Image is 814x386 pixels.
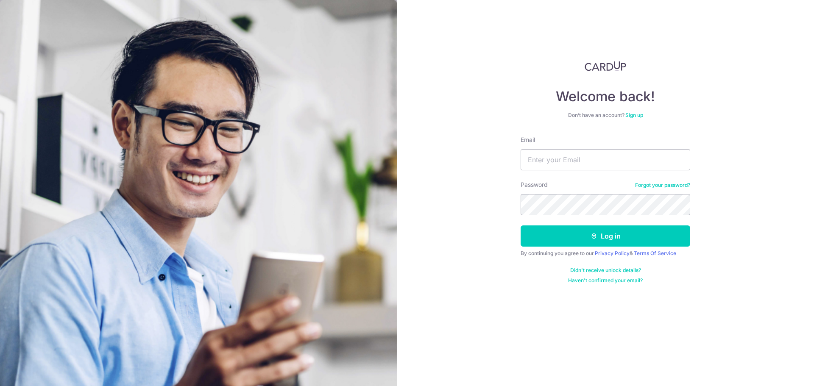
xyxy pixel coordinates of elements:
a: Privacy Policy [595,250,630,256]
a: Didn't receive unlock details? [570,267,641,274]
input: Enter your Email [521,149,690,170]
a: Haven't confirmed your email? [568,277,643,284]
button: Log in [521,225,690,247]
a: Forgot your password? [635,182,690,189]
a: Terms Of Service [634,250,676,256]
label: Email [521,136,535,144]
a: Sign up [625,112,643,118]
div: Don’t have an account? [521,112,690,119]
img: CardUp Logo [585,61,626,71]
div: By continuing you agree to our & [521,250,690,257]
label: Password [521,181,548,189]
h4: Welcome back! [521,88,690,105]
